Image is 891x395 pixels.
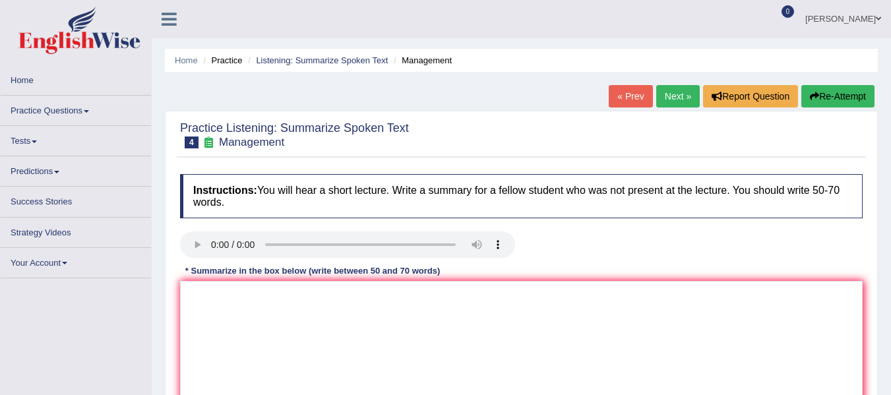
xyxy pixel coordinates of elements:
[1,96,151,121] a: Practice Questions
[801,85,875,107] button: Re-Attempt
[193,185,257,196] b: Instructions:
[609,85,652,107] a: « Prev
[180,122,409,148] h2: Practice Listening: Summarize Spoken Text
[256,55,388,65] a: Listening: Summarize Spoken Text
[175,55,198,65] a: Home
[1,156,151,182] a: Predictions
[1,187,151,212] a: Success Stories
[180,174,863,218] h4: You will hear a short lecture. Write a summary for a fellow student who was not present at the le...
[656,85,700,107] a: Next »
[200,54,242,67] li: Practice
[1,248,151,274] a: Your Account
[180,264,445,277] div: * Summarize in the box below (write between 50 and 70 words)
[185,137,199,148] span: 4
[390,54,452,67] li: Management
[1,218,151,243] a: Strategy Videos
[219,136,284,148] small: Management
[782,5,795,18] span: 0
[1,65,151,91] a: Home
[202,137,216,149] small: Exam occurring question
[703,85,798,107] button: Report Question
[1,126,151,152] a: Tests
